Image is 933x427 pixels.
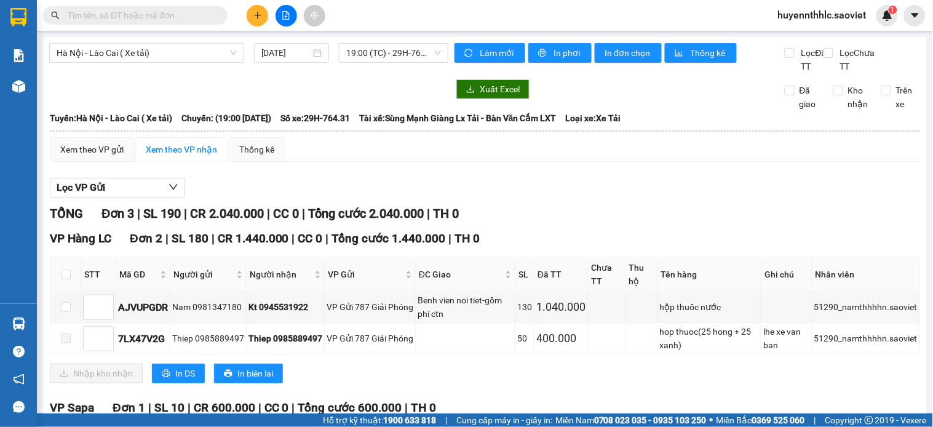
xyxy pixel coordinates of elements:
td: 7LX47V2G [116,323,170,354]
button: caret-down [904,5,926,26]
th: SL [515,258,534,292]
span: | [188,401,191,415]
span: | [292,401,295,415]
span: sync [464,49,475,58]
th: Nhân viên [812,258,920,292]
img: logo-vxr [10,8,26,26]
strong: 0369 525 060 [752,415,805,425]
span: VP Gửi [328,268,403,281]
span: Người nhận [250,268,312,281]
div: Benh vien noi tiet-gồm phí ctn [418,293,513,321]
span: CR 2.040.000 [190,206,264,221]
button: aim [304,5,325,26]
span: huyennthhlc.saoviet [768,7,876,23]
span: VP Hàng LC [50,231,111,245]
span: Đơn 1 [113,401,145,415]
span: Đơn 3 [101,206,134,221]
span: Miền Nam [555,413,707,427]
span: notification [13,373,25,385]
span: | [445,413,447,427]
img: icon-new-feature [882,10,893,21]
th: Ghi chú [761,258,812,292]
span: printer [162,369,170,379]
span: CC 0 [264,401,289,415]
span: message [13,401,25,413]
span: down [169,182,178,192]
button: In đơn chọn [595,43,662,63]
div: Thiep 0985889497 [172,332,244,345]
span: | [427,206,430,221]
button: downloadNhập kho nhận [50,364,143,383]
span: Trên xe [891,84,921,111]
img: solution-icon [12,49,25,62]
img: warehouse-icon [12,317,25,330]
span: | [212,231,215,245]
div: 51290_namthhhhn.saoviet [814,300,918,314]
div: Kt 0945531922 [248,300,322,314]
span: | [302,206,305,221]
span: Hỗ trợ kỹ thuật: [323,413,436,427]
div: 50 [517,332,532,345]
span: ⚪️ [710,418,713,423]
span: | [165,231,169,245]
span: 1 [891,6,895,14]
span: Loại xe: Xe Tải [566,111,621,125]
th: STT [81,258,116,292]
span: Tổng cước 2.040.000 [308,206,424,221]
button: printerIn phơi [528,43,592,63]
span: Người gửi [173,268,234,281]
span: Lọc VP Gửi [57,180,105,195]
span: search [51,11,60,20]
span: SL 190 [143,206,181,221]
span: Cung cấp máy in - giấy in: [456,413,552,427]
span: file-add [282,11,290,20]
span: caret-down [910,10,921,21]
div: Thống kê [239,143,274,156]
b: Tuyến: Hà Nội - Lào Cai ( Xe tải) [50,113,172,123]
div: 130 [517,300,532,314]
span: TH 0 [455,231,480,245]
span: download [466,85,475,95]
span: Thống kê [690,46,727,60]
button: plus [247,5,268,26]
span: copyright [865,416,873,425]
span: In phơi [554,46,582,60]
span: | [267,206,270,221]
span: | [292,231,295,245]
button: printerIn biên lai [214,364,283,383]
span: | [405,401,408,415]
div: VP Gửi 787 Giải Phóng [327,300,413,314]
strong: 0708 023 035 - 0935 103 250 [594,415,707,425]
span: Xuất Excel [480,82,520,96]
button: syncLàm mới [455,43,525,63]
span: aim [310,11,319,20]
span: SL 10 [154,401,185,415]
input: 14/10/2025 [261,46,311,60]
span: SL 180 [172,231,208,245]
input: Tìm tên, số ĐT hoặc mã đơn [68,9,213,22]
span: | [814,413,816,427]
div: Nam 0981347180 [172,300,244,314]
span: Miền Bắc [717,413,805,427]
span: In biên lai [237,367,273,380]
span: ĐC Giao [419,268,502,281]
span: VP Sapa [50,401,94,415]
div: Xem theo VP gửi [60,143,124,156]
div: 7LX47V2G [118,331,168,346]
span: Tổng cước 1.440.000 [332,231,446,245]
div: AJVUPGDR [118,300,168,315]
span: | [137,206,140,221]
span: In đơn chọn [605,46,652,60]
span: Hà Nội - Lào Cai ( Xe tải) [57,44,237,62]
strong: 1900 633 818 [383,415,436,425]
td: VP Gửi 787 Giải Phóng [325,292,416,323]
span: TỔNG [50,206,83,221]
th: Đã TT [534,258,588,292]
span: In DS [175,367,195,380]
span: question-circle [13,346,25,357]
span: Lọc Chưa TT [835,46,882,73]
span: Tài xế: Sùng Mạnh Giàng Lx Tải - Bàn Văn Cắm LXT [359,111,557,125]
span: Kho nhận [843,84,873,111]
span: CC 0 [298,231,323,245]
span: CR 600.000 [194,401,255,415]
